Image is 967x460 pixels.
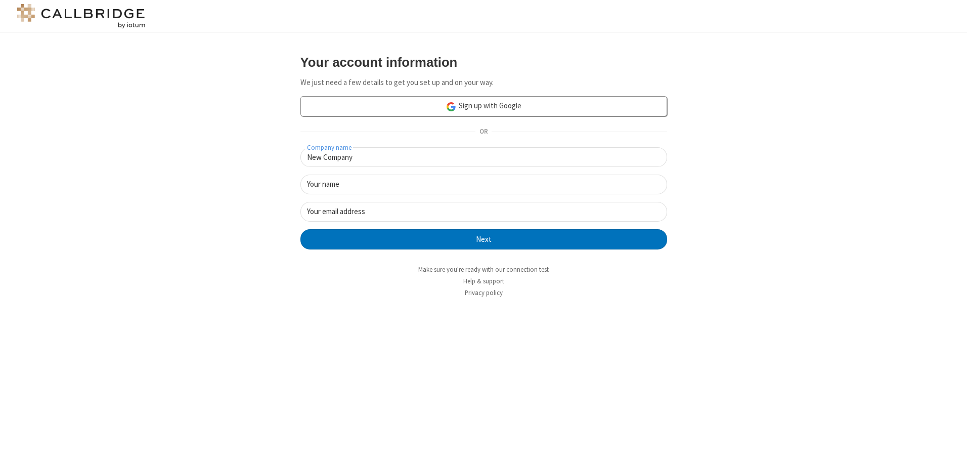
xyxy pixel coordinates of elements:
input: Your email address [300,202,667,222]
a: Help & support [463,277,504,285]
img: google-icon.png [446,101,457,112]
button: Next [300,229,667,249]
p: We just need a few details to get you set up and on your way. [300,77,667,89]
a: Privacy policy [465,288,503,297]
input: Company name [300,147,667,167]
input: Your name [300,175,667,194]
a: Sign up with Google [300,96,667,116]
span: OR [475,125,492,139]
img: logo@2x.png [15,4,147,28]
h3: Your account information [300,55,667,69]
a: Make sure you're ready with our connection test [418,265,549,274]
